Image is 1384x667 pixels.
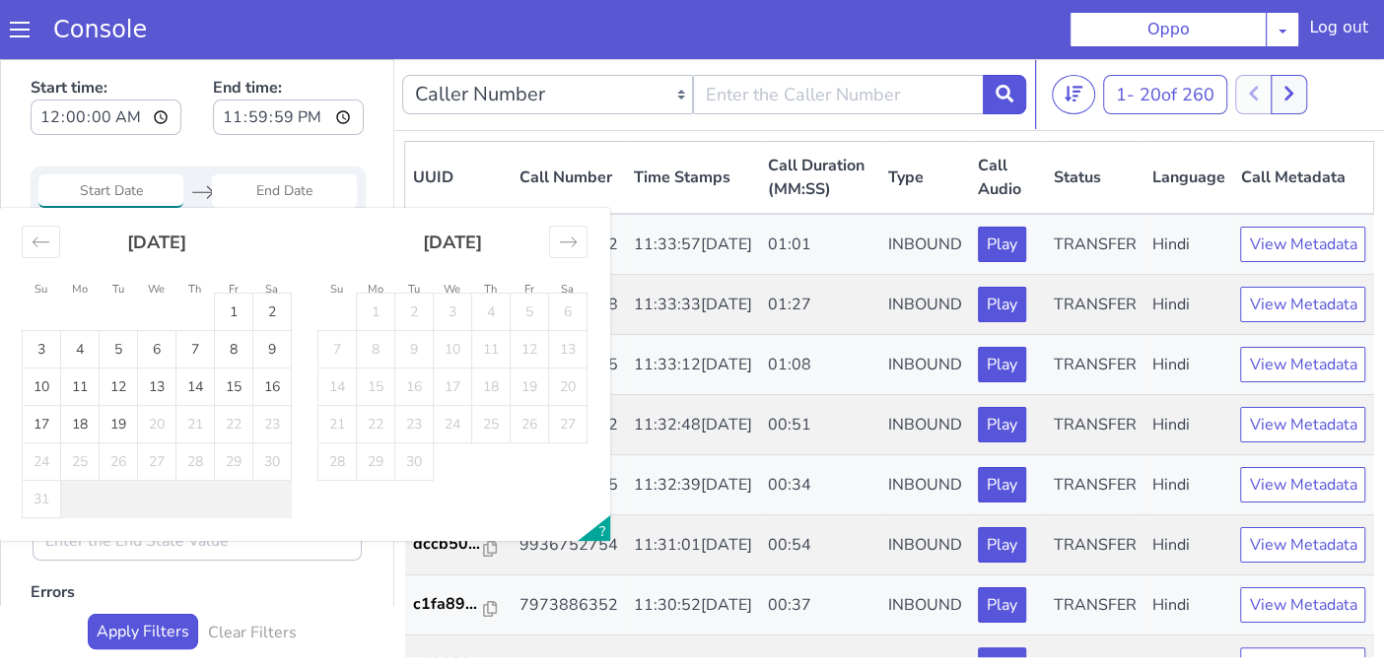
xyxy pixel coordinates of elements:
small: Mo [368,223,383,237]
td: TRANSFER [1045,276,1143,336]
td: Choose Tuesday, August 12, 2025 as your check-in date. It’s available. [100,309,138,347]
button: Oppo [1070,12,1267,47]
td: 01:01 [760,155,880,216]
td: Not available. Wednesday, August 27, 2025 [138,384,176,422]
td: Not available. Monday, September 29, 2025 [357,384,395,422]
p: c1fa89... [413,533,484,557]
td: Not available. Saturday, September 6, 2025 [549,234,588,272]
td: 11:30:52[DATE] [626,516,760,576]
td: Not available. Tuesday, September 23, 2025 [395,347,434,384]
td: 01:08 [760,276,880,336]
div: Log out [1309,16,1368,47]
small: Mo [72,223,88,237]
td: 9936752754 [512,456,626,516]
p: e43222... [413,593,484,617]
td: Not available. Thursday, September 11, 2025 [472,272,511,309]
td: Choose Monday, August 11, 2025 as your check-in date. It’s available. [61,309,100,347]
input: End time: [213,40,364,76]
td: Not available. Tuesday, September 30, 2025 [395,384,434,422]
button: Open the keyboard shortcuts panel. [578,456,610,482]
td: 03:31 [760,576,880,636]
td: 11:32:48[DATE] [626,336,760,396]
td: Hindi [1143,216,1232,276]
td: Choose Sunday, August 17, 2025 as your check-in date. It’s available. [23,347,61,384]
td: 11:33:57[DATE] [626,155,760,216]
input: Enter the End State Value [33,462,362,501]
td: 00:37 [760,516,880,576]
button: Play [978,288,1026,323]
button: View Metadata [1240,588,1365,624]
a: dccb50... [413,473,504,497]
td: Not available. Monday, August 25, 2025 [61,384,100,422]
span: ? [599,463,605,482]
td: Not available. Sunday, September 21, 2025 [318,347,357,384]
td: 00:54 [760,456,880,516]
td: Not available. Saturday, August 30, 2025 [253,384,292,422]
td: TRANSFER [1045,516,1143,576]
td: Not available. Thursday, August 28, 2025 [176,384,215,422]
td: Choose Thursday, August 14, 2025 as your check-in date. It’s available. [176,309,215,347]
button: Play [978,468,1026,503]
td: 11:33:33[DATE] [626,216,760,276]
th: Call Duration (MM:SS) [760,83,880,156]
td: Not available. Wednesday, September 24, 2025 [434,347,472,384]
td: Choose Monday, August 4, 2025 as your check-in date. It’s available. [61,272,100,309]
td: Hindi [1143,456,1232,516]
td: INBOUND [880,576,970,636]
small: Th [484,223,497,237]
p: dccb50... [413,473,484,497]
button: Play [978,528,1026,564]
td: Not available. Friday, September 26, 2025 [511,347,549,384]
th: Call Number [512,83,626,156]
td: Not available. Thursday, August 21, 2025 [176,347,215,384]
td: 01:27 [760,216,880,276]
div: Move forward to switch to the next month. [549,167,588,199]
td: INBOUND [880,396,970,456]
td: Not available. Thursday, September 18, 2025 [472,309,511,347]
a: e43222... [413,593,504,617]
td: Not available. Sunday, September 14, 2025 [318,309,357,347]
td: Not available. Friday, September 19, 2025 [511,309,549,347]
td: Choose Tuesday, August 19, 2025 as your check-in date. It’s available. [100,347,138,384]
small: Tu [112,223,124,237]
td: Not available. Friday, August 29, 2025 [215,384,253,422]
td: INBOUND [880,336,970,396]
td: TRANSFER [1045,216,1143,276]
small: Sa [561,223,574,237]
td: TRANSFER [1045,336,1143,396]
button: View Metadata [1240,228,1365,263]
th: Language [1143,83,1232,156]
button: View Metadata [1240,468,1365,503]
td: TRANSFER [1045,396,1143,456]
td: Not available. Friday, September 12, 2025 [511,272,549,309]
td: Not available. Tuesday, August 26, 2025 [100,384,138,422]
small: Th [188,223,201,237]
td: Not available. Sunday, August 24, 2025 [23,384,61,422]
td: Choose Saturday, August 9, 2025 as your check-in date. It’s available. [253,272,292,309]
button: Play [978,228,1026,263]
td: Choose Sunday, August 3, 2025 as your check-in date. It’s available. [23,272,61,309]
td: Not available. Tuesday, September 16, 2025 [395,309,434,347]
td: Hindi [1143,516,1232,576]
button: Play [978,408,1026,443]
td: Not available. Monday, September 8, 2025 [357,272,395,309]
td: Not available. Wednesday, September 3, 2025 [434,234,472,272]
td: Not available. Saturday, September 13, 2025 [549,272,588,309]
button: View Metadata [1240,408,1365,443]
td: Choose Friday, August 15, 2025 as your check-in date. It’s available. [215,309,253,347]
th: Call Audio [970,83,1046,156]
td: Choose Wednesday, August 13, 2025 as your check-in date. It’s available. [138,309,176,347]
td: Not available. Saturday, September 27, 2025 [549,347,588,384]
td: Not available. Wednesday, September 17, 2025 [434,309,472,347]
td: 11:29:52[DATE] [626,576,760,636]
th: UUID [405,83,512,156]
a: c1fa89... [413,533,504,557]
td: INBOUND [880,516,970,576]
button: View Metadata [1240,167,1365,203]
td: Hindi [1143,336,1232,396]
button: View Metadata [1240,348,1365,383]
td: INBOUND [880,456,970,516]
td: Choose Saturday, August 16, 2025 as your check-in date. It’s available. [253,309,292,347]
small: Fr [524,223,534,237]
a: Console [30,16,171,43]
